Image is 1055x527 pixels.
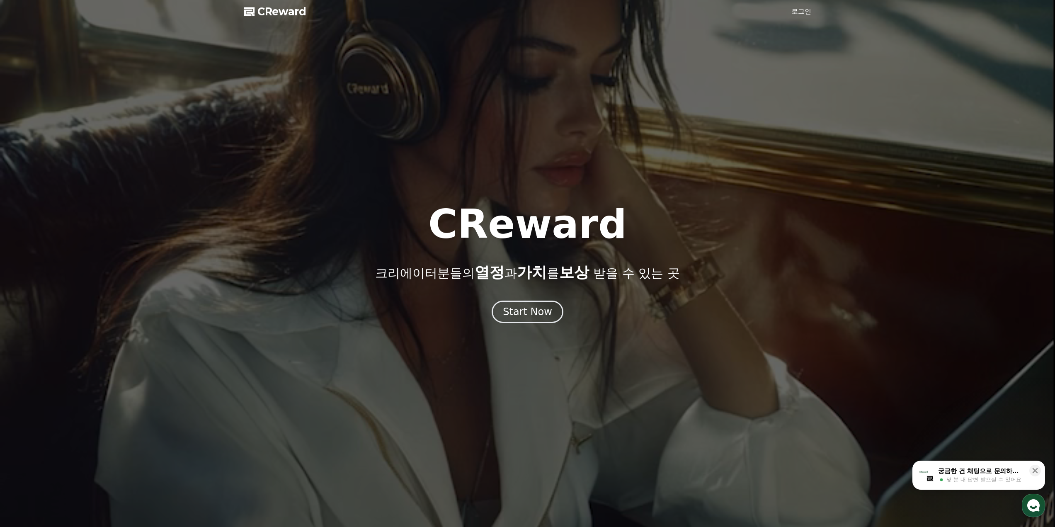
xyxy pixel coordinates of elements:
[375,264,679,281] p: 크리에이터분들의 과 를 받을 수 있는 곳
[791,7,811,17] a: 로그인
[244,5,306,18] a: CReward
[492,309,563,317] a: Start Now
[475,264,504,281] span: 열정
[492,301,563,323] button: Start Now
[517,264,547,281] span: 가치
[257,5,306,18] span: CReward
[428,204,627,244] h1: CReward
[503,305,552,318] div: Start Now
[559,264,589,281] span: 보상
